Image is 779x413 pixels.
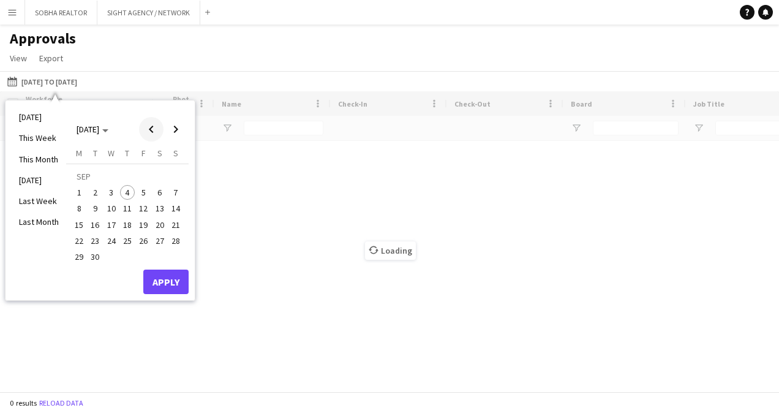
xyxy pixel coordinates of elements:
button: 25-09-2025 [119,233,135,249]
span: 30 [88,249,103,264]
span: 13 [152,201,167,216]
span: 12 [136,201,151,216]
span: T [125,148,129,159]
a: View [5,50,32,66]
span: 10 [104,201,119,216]
button: 15-09-2025 [71,216,87,232]
button: 06-09-2025 [151,184,167,200]
span: 23 [88,233,103,248]
span: 15 [72,218,86,232]
span: 17 [104,218,119,232]
button: 18-09-2025 [119,216,135,232]
span: 27 [152,233,167,248]
button: 22-09-2025 [71,233,87,249]
span: 3 [104,185,119,200]
button: 01-09-2025 [71,184,87,200]
span: 29 [72,249,86,264]
span: 8 [72,201,86,216]
span: 4 [120,185,135,200]
span: [DATE] [77,124,99,135]
span: 11 [120,201,135,216]
span: S [173,148,178,159]
span: 20 [152,218,167,232]
button: 17-09-2025 [103,216,119,232]
button: Choose month and year [72,118,113,140]
button: 04-09-2025 [119,184,135,200]
span: Export [39,53,63,64]
span: 22 [72,233,86,248]
button: Next month [164,117,188,142]
button: 09-09-2025 [87,200,103,216]
span: 21 [168,218,183,232]
span: 19 [136,218,151,232]
button: 02-09-2025 [87,184,103,200]
button: 24-09-2025 [103,233,119,249]
button: Apply [143,270,189,294]
button: 14-09-2025 [168,200,184,216]
span: 16 [88,218,103,232]
button: [DATE] to [DATE] [5,74,80,89]
button: 27-09-2025 [151,233,167,249]
span: 14 [168,201,183,216]
span: Loading [365,241,416,260]
span: W [108,148,115,159]
li: Last Month [12,211,66,232]
button: Previous month [139,117,164,142]
button: 19-09-2025 [135,216,151,232]
button: SOBHA REALTOR [25,1,97,25]
span: F [141,148,146,159]
li: [DATE] [12,107,66,127]
button: 08-09-2025 [71,200,87,216]
button: 23-09-2025 [87,233,103,249]
td: SEP [71,169,184,184]
span: 5 [136,185,151,200]
li: This Month [12,149,66,170]
li: Last Week [12,191,66,211]
button: 16-09-2025 [87,216,103,232]
button: 20-09-2025 [151,216,167,232]
span: 6 [152,185,167,200]
button: 11-09-2025 [119,200,135,216]
a: Export [34,50,68,66]
button: SIGHT AGENCY / NETWORK [97,1,200,25]
span: 26 [136,233,151,248]
span: T [93,148,97,159]
button: 21-09-2025 [168,216,184,232]
button: 05-09-2025 [135,184,151,200]
button: 07-09-2025 [168,184,184,200]
li: [DATE] [12,170,66,191]
span: 2 [88,185,103,200]
button: 30-09-2025 [87,249,103,265]
span: S [157,148,162,159]
button: 10-09-2025 [103,200,119,216]
button: 13-09-2025 [151,200,167,216]
span: 28 [168,233,183,248]
button: 28-09-2025 [168,233,184,249]
span: View [10,53,27,64]
span: 25 [120,233,135,248]
button: 26-09-2025 [135,233,151,249]
button: Reload data [37,396,86,410]
button: 29-09-2025 [71,249,87,265]
button: 03-09-2025 [103,184,119,200]
span: 7 [168,185,183,200]
li: This Week [12,127,66,148]
button: 12-09-2025 [135,200,151,216]
span: 18 [120,218,135,232]
span: 1 [72,185,86,200]
span: 24 [104,233,119,248]
span: 9 [88,201,103,216]
span: M [76,148,82,159]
